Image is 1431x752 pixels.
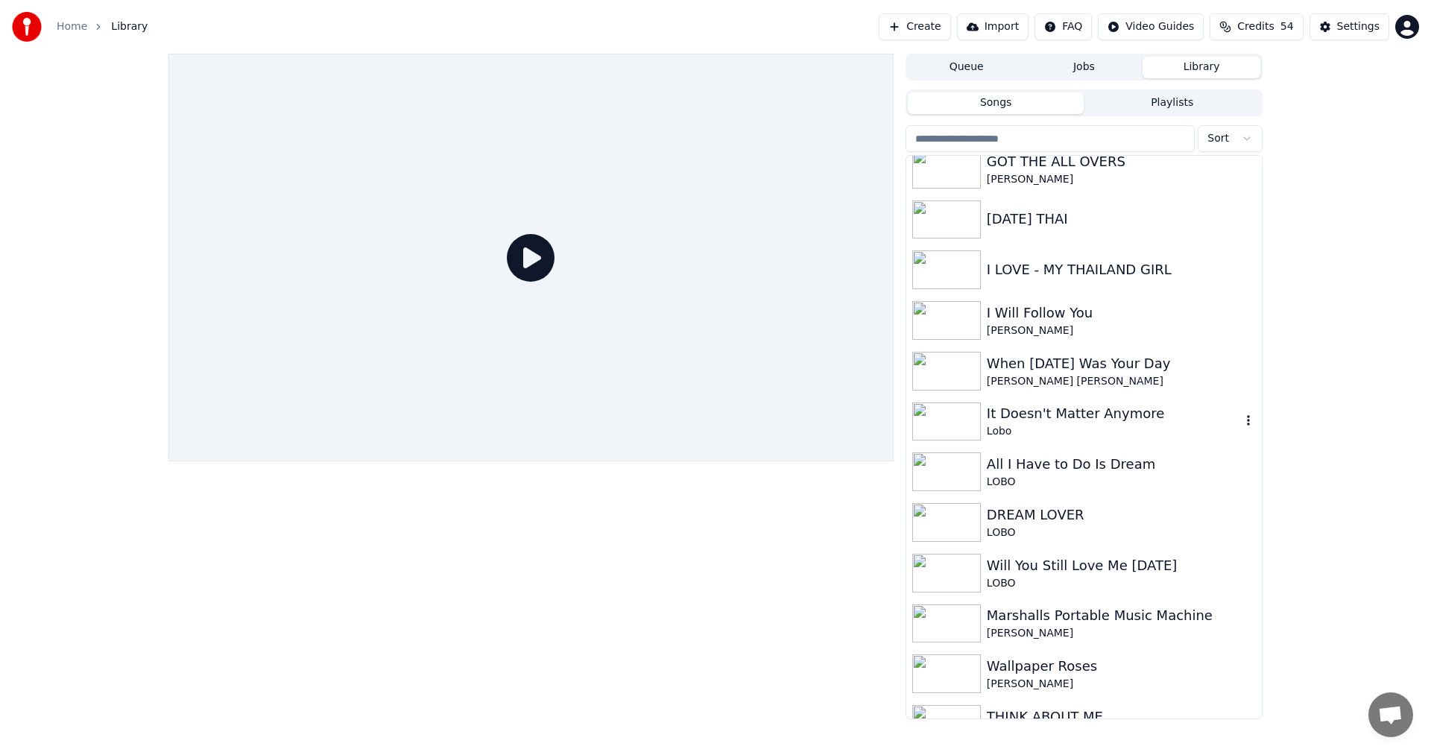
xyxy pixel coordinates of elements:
[987,172,1256,187] div: [PERSON_NAME]
[987,374,1256,389] div: [PERSON_NAME] [PERSON_NAME]
[987,656,1256,677] div: Wallpaper Roses
[987,605,1256,626] div: Marshalls Portable Music Machine
[1098,13,1204,40] button: Video Guides
[1368,692,1413,737] div: Open chat
[987,151,1256,172] div: GOT THE ALL OVERS
[987,505,1256,525] div: DREAM LOVER
[57,19,148,34] nav: breadcrumb
[1034,13,1092,40] button: FAQ
[957,13,1029,40] button: Import
[1310,13,1389,40] button: Settings
[987,323,1256,338] div: [PERSON_NAME]
[987,525,1256,540] div: LOBO
[57,19,87,34] a: Home
[1026,57,1143,78] button: Jobs
[987,259,1256,280] div: I LOVE - MY THAILAND GIRL
[908,57,1026,78] button: Queue
[1143,57,1260,78] button: Library
[987,576,1256,591] div: LOBO
[1280,19,1294,34] span: 54
[987,475,1256,490] div: LOBO
[111,19,148,34] span: Library
[879,13,951,40] button: Create
[987,677,1256,692] div: [PERSON_NAME]
[1084,92,1260,114] button: Playlists
[987,303,1256,323] div: I Will Follow You
[1337,19,1380,34] div: Settings
[987,209,1256,230] div: [DATE] THAI
[987,555,1256,576] div: Will You Still Love Me [DATE]
[987,454,1256,475] div: All I Have to Do Is Dream
[1210,13,1303,40] button: Credits54
[987,424,1241,439] div: Lobo
[987,707,1256,727] div: THINK ABOUT ME
[987,353,1256,374] div: When [DATE] Was Your Day
[987,626,1256,641] div: [PERSON_NAME]
[1207,131,1229,146] span: Sort
[1237,19,1274,34] span: Credits
[908,92,1084,114] button: Songs
[987,403,1241,424] div: It Doesn't Matter Anymore
[12,12,42,42] img: youka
